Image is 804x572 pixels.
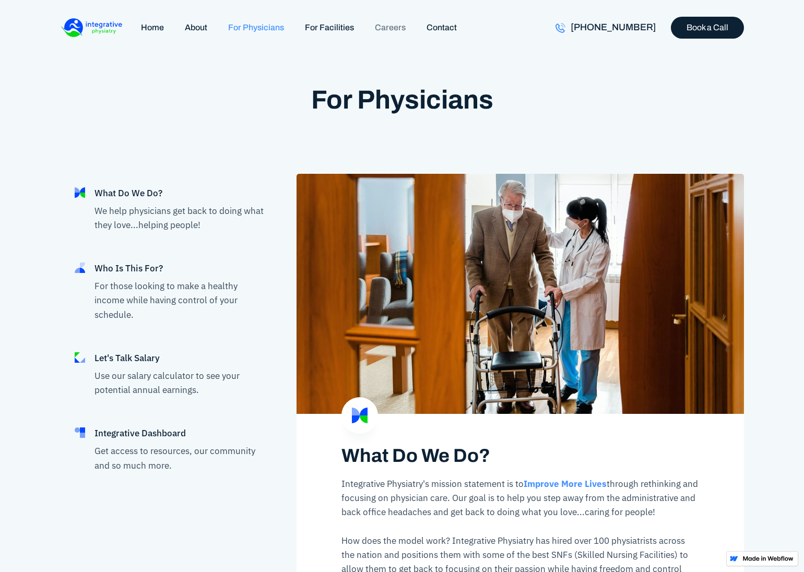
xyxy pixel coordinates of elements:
[174,16,218,39] a: About
[60,13,123,42] a: home
[94,369,269,397] p: Use our salary calculator to see your potential annual earnings.
[294,16,364,39] a: For Facilities
[94,444,269,472] p: Get access to resources, our community and so much more.
[416,16,467,39] a: Contact
[742,556,794,561] img: Made in Webflow
[131,16,174,39] a: Home
[94,263,269,274] div: Who Is This For?
[60,414,283,490] a: Integrative DashboardGet access to resources, our community and so much more.
[60,249,283,339] a: Who Is This For?For those looking to make a healthy income while having control of your schedule.
[60,339,283,414] a: Let's Talk SalaryUse our salary calculator to see your potential annual earnings.
[94,279,269,322] p: For those looking to make a healthy income while having control of your schedule.
[545,16,667,39] a: [PHONE_NUMBER]
[524,478,607,490] strong: Improve More Lives
[94,187,269,199] div: What Do We Do?
[60,174,283,249] a: What Do We Do?We help physicians get back to doing what they love...helping people!
[341,445,490,467] h3: What Do We Do?
[311,85,493,115] h1: For Physicians
[94,427,269,439] div: Integrative Dashboard
[218,16,294,39] a: For Physicians
[571,22,656,33] div: [PHONE_NUMBER]
[671,17,744,38] a: Book a Call
[94,352,269,364] div: Let's Talk Salary
[94,204,269,232] p: We help physicians get back to doing what they love...helping people!
[364,16,416,39] a: Careers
